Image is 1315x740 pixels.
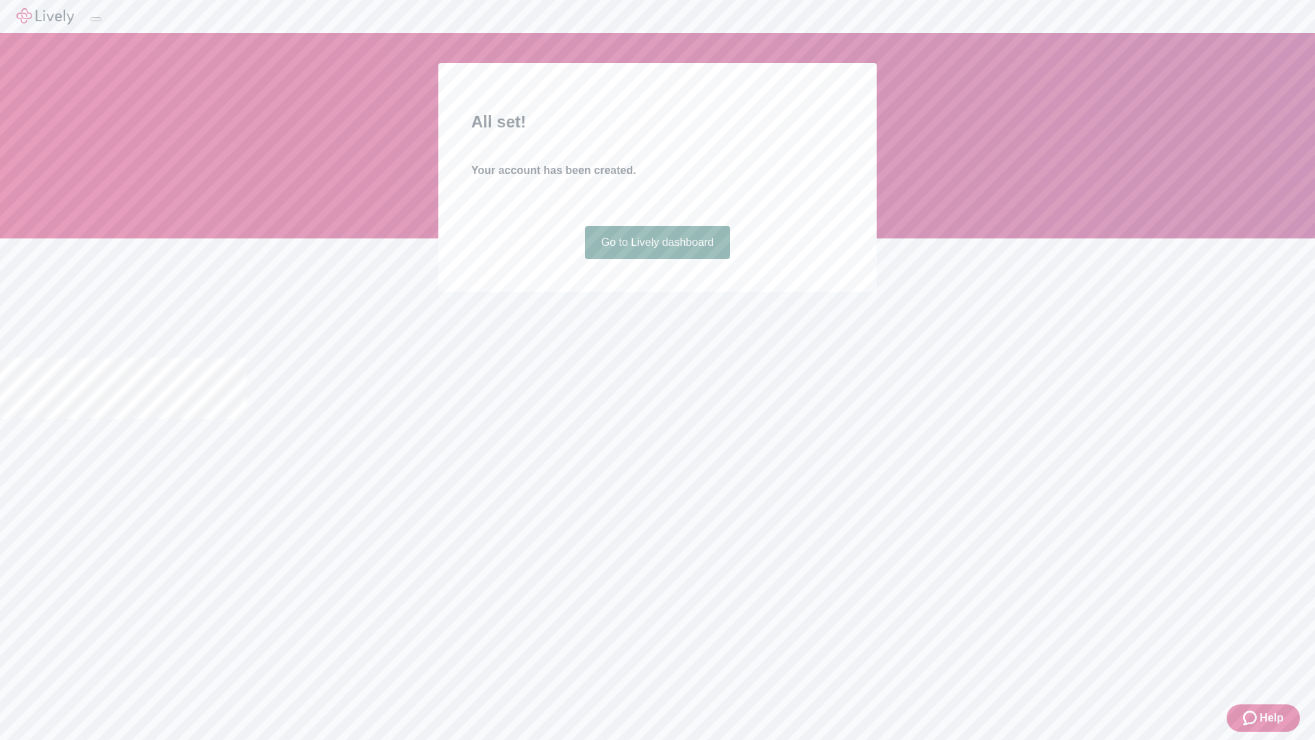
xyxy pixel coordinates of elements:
[1227,704,1300,732] button: Zendesk support iconHelp
[1243,710,1260,726] svg: Zendesk support icon
[1260,710,1283,726] span: Help
[16,8,74,25] img: Lively
[90,17,101,21] button: Log out
[471,162,844,179] h4: Your account has been created.
[585,226,731,259] a: Go to Lively dashboard
[471,110,844,134] h2: All set!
